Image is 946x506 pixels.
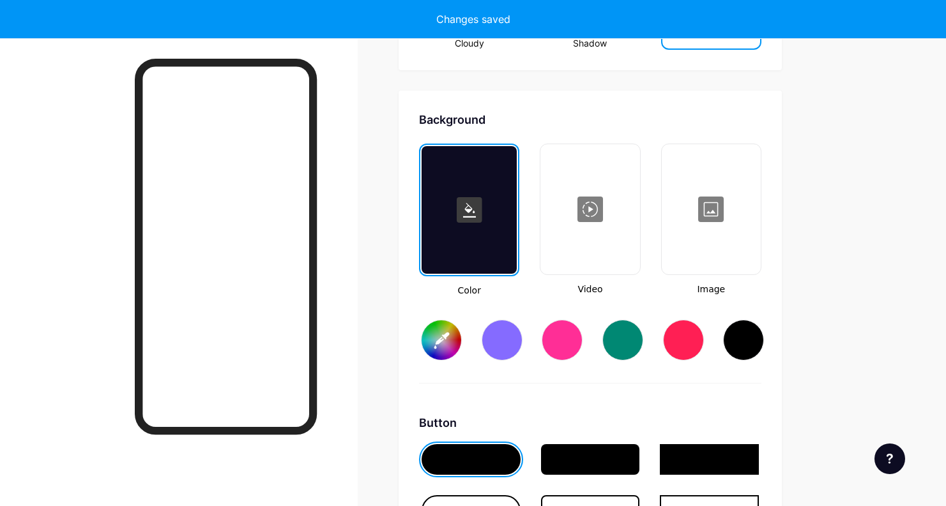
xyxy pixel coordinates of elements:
[540,283,640,296] span: Video
[419,414,761,431] div: Button
[436,11,510,27] div: Changes saved
[419,111,761,128] div: Background
[540,36,640,50] div: Shadow
[419,284,519,297] span: Color
[661,283,761,296] span: Image
[419,36,519,50] div: Cloudy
